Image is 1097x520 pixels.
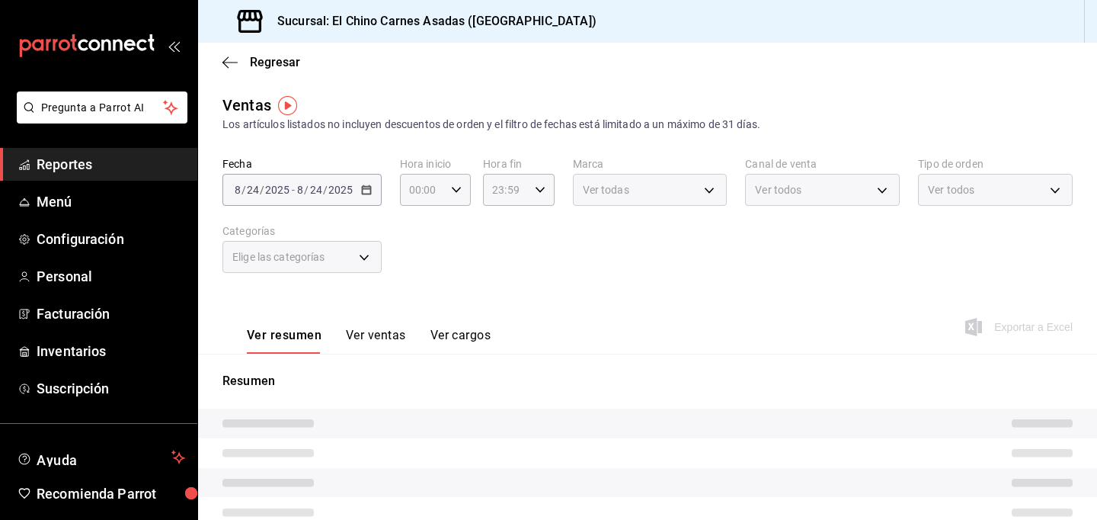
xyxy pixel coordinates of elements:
[37,154,185,175] span: Reportes
[11,111,187,127] a: Pregunta a Parrot AI
[222,117,1073,133] div: Los artículos listados no incluyen descuentos de orden y el filtro de fechas está limitado a un m...
[918,159,1073,169] label: Tipo de orden
[400,159,471,169] label: Hora inicio
[309,184,323,196] input: --
[430,328,491,354] button: Ver cargos
[37,341,185,361] span: Inventarios
[928,182,974,197] span: Ver todos
[265,12,596,30] h3: Sucursal: El Chino Carnes Asadas ([GEOGRAPHIC_DATA])
[583,182,629,197] span: Ver todas
[222,372,1073,390] p: Resumen
[222,226,382,236] label: Categorías
[260,184,264,196] span: /
[37,191,185,212] span: Menú
[17,91,187,124] button: Pregunta a Parrot AI
[323,184,328,196] span: /
[37,448,165,467] span: Ayuda
[250,55,300,69] span: Regresar
[296,184,304,196] input: --
[292,184,295,196] span: -
[37,483,185,504] span: Recomienda Parrot
[41,100,164,116] span: Pregunta a Parrot AI
[246,184,260,196] input: --
[304,184,309,196] span: /
[168,40,180,52] button: open_drawer_menu
[745,159,900,169] label: Canal de venta
[222,159,382,169] label: Fecha
[483,159,554,169] label: Hora fin
[241,184,246,196] span: /
[37,229,185,249] span: Configuración
[234,184,241,196] input: --
[264,184,290,196] input: ----
[37,378,185,399] span: Suscripción
[37,303,185,324] span: Facturación
[247,328,491,354] div: navigation tabs
[232,249,325,265] span: Elige las categorías
[573,159,728,169] label: Marca
[278,96,297,115] img: Tooltip marker
[222,55,300,69] button: Regresar
[328,184,353,196] input: ----
[346,328,406,354] button: Ver ventas
[755,182,801,197] span: Ver todos
[247,328,321,354] button: Ver resumen
[222,94,271,117] div: Ventas
[37,266,185,287] span: Personal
